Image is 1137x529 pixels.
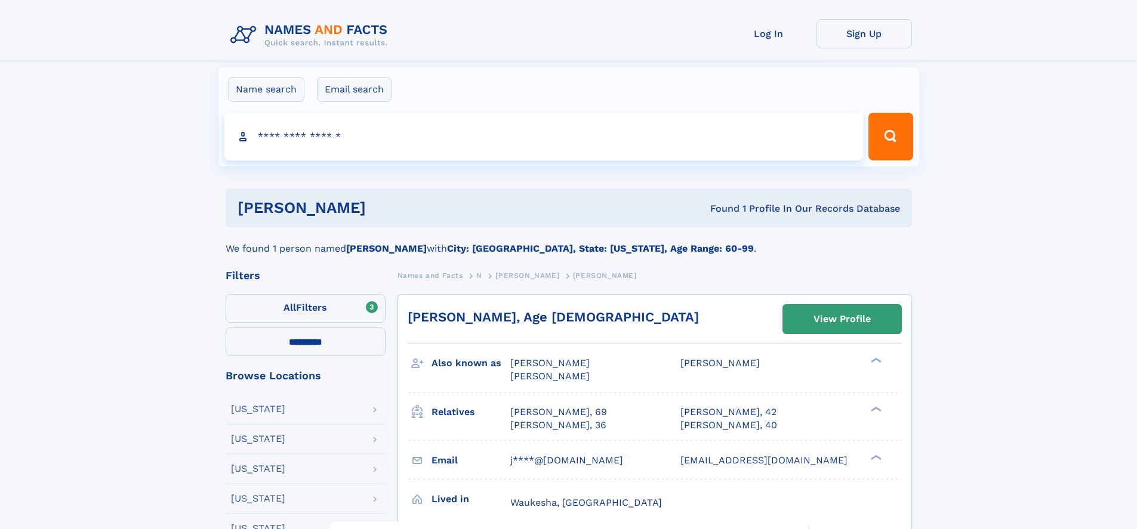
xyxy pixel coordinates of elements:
a: Sign Up [816,19,912,48]
div: ❯ [868,453,882,461]
b: City: [GEOGRAPHIC_DATA], State: [US_STATE], Age Range: 60-99 [447,243,754,254]
span: Waukesha, [GEOGRAPHIC_DATA] [510,497,662,508]
div: We found 1 person named with . [226,227,912,256]
span: [EMAIL_ADDRESS][DOMAIN_NAME] [680,454,848,466]
div: [US_STATE] [231,494,285,503]
a: [PERSON_NAME], 42 [680,406,777,419]
a: [PERSON_NAME], 69 [510,406,607,419]
button: Search Button [868,113,913,160]
a: [PERSON_NAME], 40 [680,419,777,432]
a: Log In [721,19,816,48]
label: Name search [228,77,304,102]
a: [PERSON_NAME] [495,268,559,283]
h1: [PERSON_NAME] [238,200,538,215]
div: View Profile [814,305,871,333]
h3: Email [432,450,510,471]
a: N [476,268,482,283]
span: All [284,302,296,313]
div: Found 1 Profile In Our Records Database [538,202,900,215]
a: View Profile [783,305,901,333]
span: [PERSON_NAME] [573,271,637,280]
span: [PERSON_NAME] [495,271,559,280]
img: Logo Names and Facts [226,19,398,51]
a: [PERSON_NAME], 36 [510,419,606,432]
div: Filters [226,270,386,281]
h3: Relatives [432,402,510,422]
a: [PERSON_NAME], Age [DEMOGRAPHIC_DATA] [408,310,699,324]
h3: Lived in [432,489,510,509]
a: Names and Facts [398,268,463,283]
h3: Also known as [432,353,510,373]
div: ❯ [868,405,882,413]
span: [PERSON_NAME] [510,357,590,369]
span: [PERSON_NAME] [680,357,760,369]
div: [US_STATE] [231,434,285,444]
b: [PERSON_NAME] [346,243,427,254]
div: [US_STATE] [231,404,285,414]
label: Filters [226,294,386,323]
div: ❯ [868,357,882,364]
span: [PERSON_NAME] [510,370,590,382]
span: N [476,271,482,280]
div: [US_STATE] [231,464,285,474]
input: search input [224,113,864,160]
div: Browse Locations [226,370,386,381]
label: Email search [317,77,392,102]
